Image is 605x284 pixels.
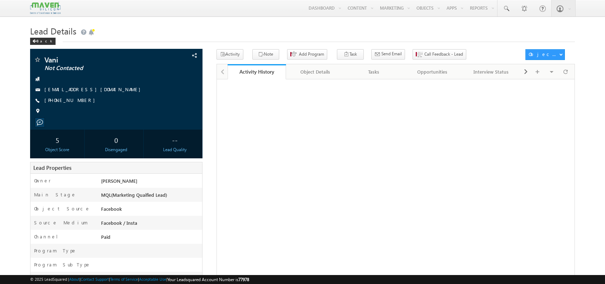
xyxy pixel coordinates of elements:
[30,276,249,283] span: © 2025 LeadSquared | | | | |
[252,49,279,60] button: Note
[32,146,82,153] div: Object Score
[99,233,202,243] div: Paid
[99,191,202,201] div: MQL(Marketing Quaified Lead)
[150,146,200,153] div: Lead Quality
[525,49,565,60] button: Object Actions
[337,49,364,60] button: Task
[34,191,76,198] label: Main Stage
[238,277,249,282] span: 77978
[345,64,404,79] a: Tasks
[44,86,144,92] a: [EMAIL_ADDRESS][DOMAIN_NAME]
[34,261,91,268] label: Program SubType
[81,277,109,281] a: Contact Support
[30,38,56,45] div: Back
[44,56,152,63] span: Vani
[101,178,137,184] span: [PERSON_NAME]
[381,51,402,57] span: Send Email
[110,277,138,281] a: Terms of Service
[99,205,202,215] div: Facebook
[32,133,82,146] div: 5
[529,51,559,57] div: Object Actions
[216,49,243,60] button: Activity
[286,64,345,79] a: Object Details
[351,67,397,76] div: Tasks
[99,219,202,229] div: Facebook / Insta
[44,97,99,104] span: [PHONE_NUMBER]
[233,68,281,75] div: Activity History
[30,25,76,37] span: Lead Details
[30,37,59,43] a: Back
[287,49,327,60] button: Add Program
[468,67,514,76] div: Interview Status
[139,277,166,281] a: Acceptable Use
[462,64,521,79] a: Interview Status
[34,205,90,212] label: Object Source
[44,65,152,72] span: Not Contacted
[413,49,466,60] button: Call Feedback - Lead
[299,51,324,57] span: Add Program
[292,67,338,76] div: Object Details
[34,219,88,226] label: Source Medium
[228,64,286,79] a: Activity History
[371,49,405,60] button: Send Email
[33,164,71,171] span: Lead Properties
[34,233,63,240] label: Channel
[69,277,80,281] a: About
[409,67,456,76] div: Opportunities
[34,177,51,184] label: Owner
[167,277,249,282] span: Your Leadsquared Account Number is
[34,247,77,254] label: Program Type
[91,146,142,153] div: Disengaged
[150,133,200,146] div: --
[403,64,462,79] a: Opportunities
[424,51,463,57] span: Call Feedback - Lead
[30,2,60,14] img: Custom Logo
[91,133,142,146] div: 0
